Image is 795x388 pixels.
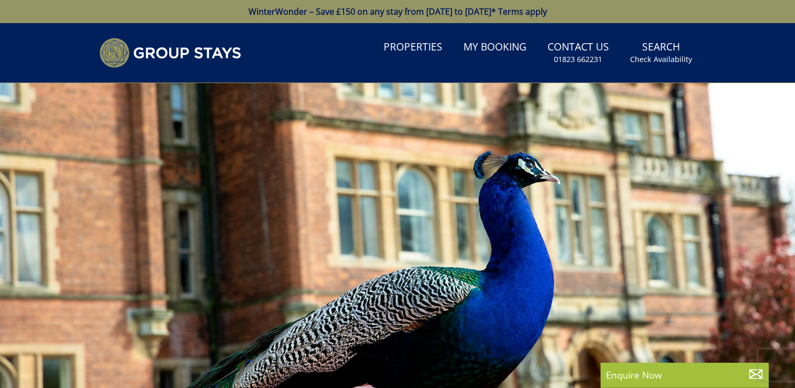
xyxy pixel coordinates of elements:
[606,368,763,382] p: Enquire Now
[99,38,241,68] img: Group Stays
[459,36,531,59] a: My Booking
[543,36,613,70] a: Contact Us01823 662231
[379,36,447,59] a: Properties
[626,36,696,70] a: SearchCheck Availability
[554,54,602,65] small: 01823 662231
[630,54,692,65] small: Check Availability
